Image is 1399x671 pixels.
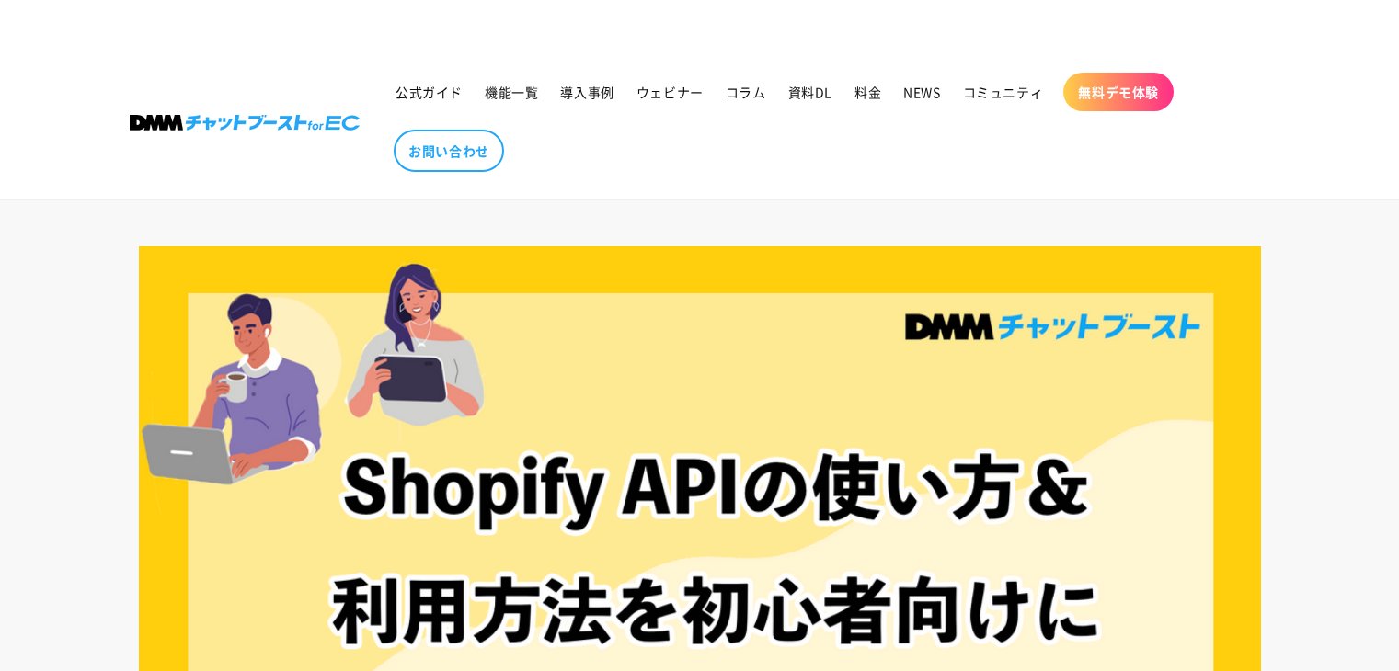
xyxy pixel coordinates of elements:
a: ウェビナー [625,73,715,111]
span: ウェビナー [636,84,704,100]
span: 料金 [854,84,881,100]
span: 機能一覧 [485,84,538,100]
a: 機能一覧 [474,73,549,111]
span: コミュニティ [963,84,1044,100]
a: NEWS [892,73,951,111]
a: コミュニティ [952,73,1055,111]
a: 資料DL [777,73,843,111]
span: 無料デモ体験 [1078,84,1159,100]
a: コラム [715,73,777,111]
a: 導入事例 [549,73,625,111]
a: 料金 [843,73,892,111]
img: 株式会社DMM Boost [130,115,360,131]
span: 資料DL [788,84,832,100]
span: NEWS [903,84,940,100]
span: お問い合わせ [408,142,489,159]
span: 導入事例 [560,84,613,100]
a: お問い合わせ [394,130,504,172]
span: コラム [726,84,766,100]
a: 公式ガイド [384,73,474,111]
a: 無料デモ体験 [1063,73,1174,111]
span: 公式ガイド [396,84,463,100]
